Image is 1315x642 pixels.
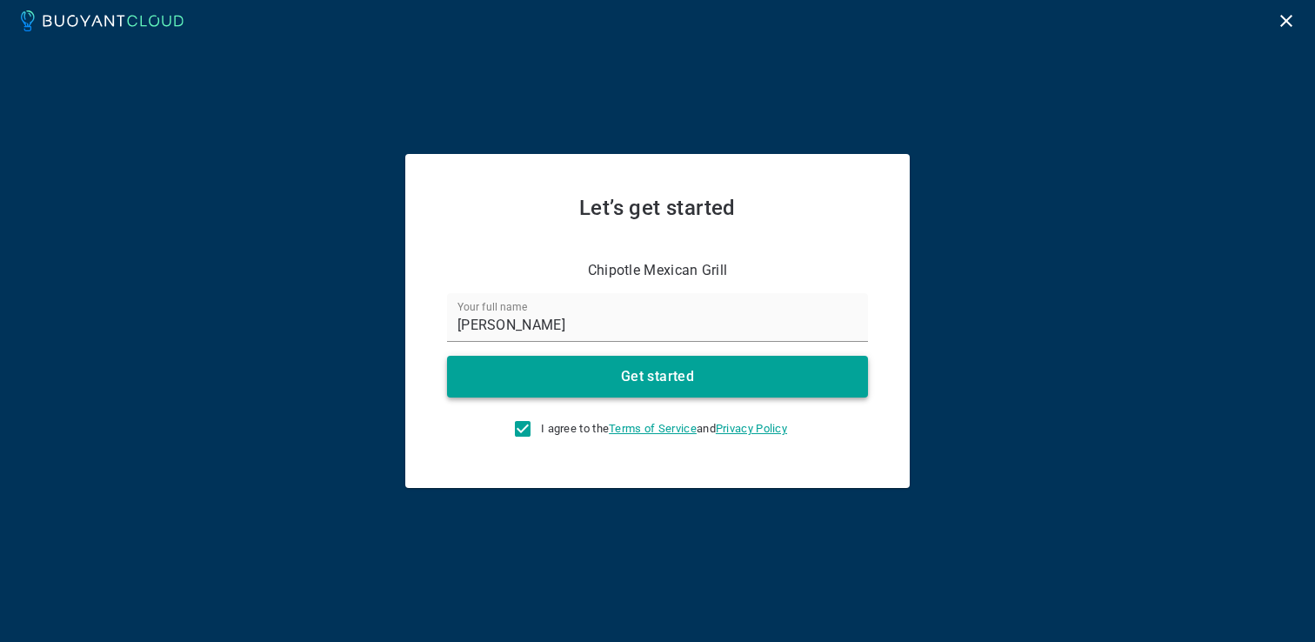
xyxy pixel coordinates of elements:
h4: Get started [621,368,694,385]
h2: Let’s get started [447,196,868,220]
button: Get started [447,356,868,398]
button: Logout [1272,6,1301,36]
label: Your full name [457,299,527,314]
a: Privacy Policy [716,422,787,435]
p: Chipotle Mexican Grill [588,262,728,279]
a: Logout [1272,11,1301,28]
span: I agree to the and [541,422,787,436]
a: Terms of Service [609,422,697,435]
